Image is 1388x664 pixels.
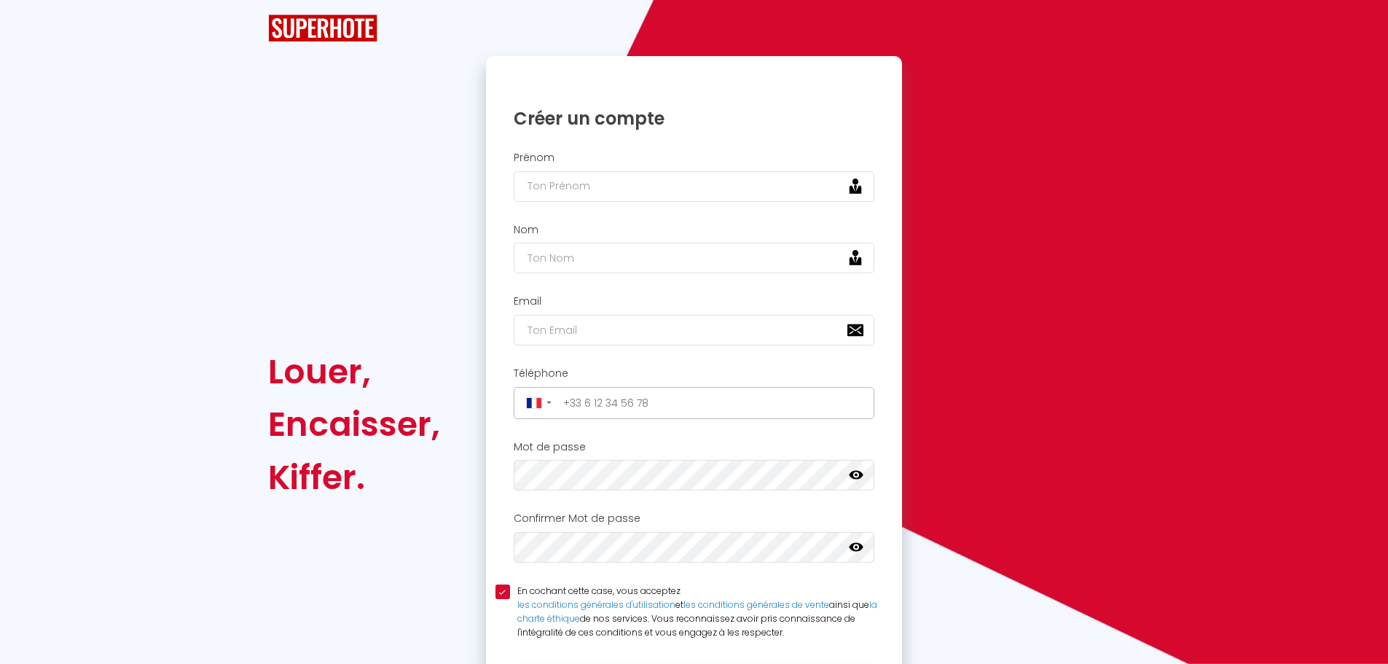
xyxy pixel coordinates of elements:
[514,243,875,273] input: Ton Nom
[514,441,875,453] h2: Mot de passe
[514,152,875,164] h2: Prénom
[268,15,377,42] img: SuperHote logo
[558,391,871,415] input: +33 6 12 34 56 78
[514,107,875,130] h1: Créer un compte
[545,399,553,406] span: ▼
[683,598,829,611] a: les conditions générales de vente
[510,585,893,639] label: En cochant cette case, vous acceptez
[268,451,440,504] div: Kiffer.
[268,398,440,450] div: Encaisser,
[514,315,875,345] input: Ton Email
[514,295,875,308] h2: Email
[514,171,875,202] input: Ton Prénom
[268,345,440,398] div: Louer,
[514,512,875,525] h2: Confirmer Mot de passe
[517,598,893,640] div: et ainsi que de nos services. Vous reconnaissez avoir pris connaissance de l'intégralité de ces c...
[514,224,875,236] h2: Nom
[517,598,877,625] a: la charte éthique
[514,367,875,380] h2: Téléphone
[517,598,675,611] a: les conditions générales d'utilisation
